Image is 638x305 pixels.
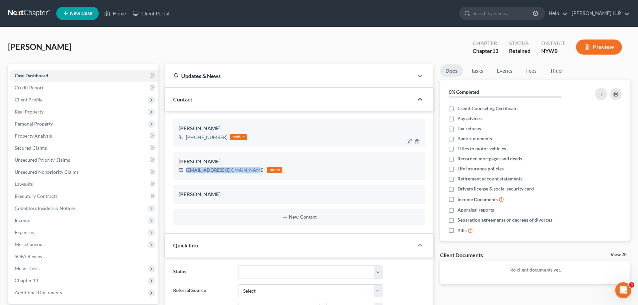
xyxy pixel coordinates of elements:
span: Life insurance policies [457,165,504,172]
a: Timer [545,64,569,77]
div: [PERSON_NAME] [179,125,420,133]
div: home [267,167,282,173]
span: Drivers license & social security card [457,185,534,192]
span: Contact [173,96,192,102]
span: Executory Contracts [15,193,58,199]
span: Expenses [15,229,34,235]
div: Chapter [473,40,498,47]
span: 4 [629,282,634,288]
span: Codebtors Insiders & Notices [15,205,76,211]
div: District [541,40,565,47]
a: [PERSON_NAME] LLP [568,7,630,19]
a: Property Analysis [9,130,158,142]
span: Quick Info [173,242,198,248]
a: Help [545,7,568,19]
span: Bank statements [457,135,492,142]
label: Status [170,265,234,279]
div: Updates & News [173,72,405,79]
span: Personal Property [15,121,53,127]
span: Lawsuits [15,181,33,187]
p: No client documents yet. [445,266,625,273]
span: Property Analysis [15,133,52,139]
span: Unsecured Nonpriority Claims [15,169,79,175]
a: Unsecured Priority Claims [9,154,158,166]
a: Secured Claims [9,142,158,154]
button: New Contact [179,215,420,220]
a: Tasks [466,64,489,77]
input: Search by name... [473,7,534,19]
a: Home [101,7,129,19]
span: Additional Documents [15,290,62,295]
a: Credit Report [9,82,158,94]
span: Real Property [15,109,44,115]
span: Appraisal reports [457,207,494,213]
span: Means Test [15,265,38,271]
span: Recorded mortgages and deeds [457,155,522,162]
a: Events [491,64,518,77]
span: [PERSON_NAME] [8,42,71,52]
div: [PERSON_NAME] [179,158,420,166]
span: Pay advices [457,115,482,122]
span: SOFA Review [15,253,43,259]
span: Miscellaneous [15,241,45,247]
span: Chapter 13 [15,278,38,283]
span: Income Documents [457,196,498,203]
a: Client Portal [129,7,173,19]
iframe: Intercom live chat [615,282,631,298]
a: View All [611,252,627,257]
span: Separation agreements or decrees of divorces [457,217,552,223]
a: Case Dashboard [9,70,158,82]
div: mobile [230,134,247,140]
a: Unsecured Nonpriority Claims [9,166,158,178]
span: Case Dashboard [15,73,48,78]
span: Client Profile [15,97,43,102]
div: Retained [509,47,530,55]
div: [EMAIL_ADDRESS][DOMAIN_NAME] [186,167,265,173]
a: Executory Contracts [9,190,158,202]
div: Chapter [473,47,498,55]
span: Credit Report [15,85,44,90]
div: Client Documents [440,251,483,258]
a: Fees [520,64,542,77]
div: NYWB [541,47,565,55]
label: Referral Source [170,284,234,298]
span: Unsecured Priority Claims [15,157,70,163]
div: [PHONE_NUMBER] [186,134,227,141]
span: Secured Claims [15,145,47,151]
span: Bills [457,227,467,234]
span: Titles to motor vehicles [457,145,506,152]
span: Tax returns [457,125,481,132]
a: Lawsuits [9,178,158,190]
span: Income [15,217,30,223]
button: Preview [576,40,622,55]
span: 13 [492,48,498,54]
div: Status [509,40,530,47]
span: New Case [70,11,92,16]
span: Credit Counseling Certificate [457,105,517,112]
div: [PERSON_NAME] [179,190,420,199]
strong: 0% Completed [449,89,479,95]
a: SOFA Review [9,250,158,262]
span: Retirement account statements [457,175,522,182]
a: Docs [440,64,463,77]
